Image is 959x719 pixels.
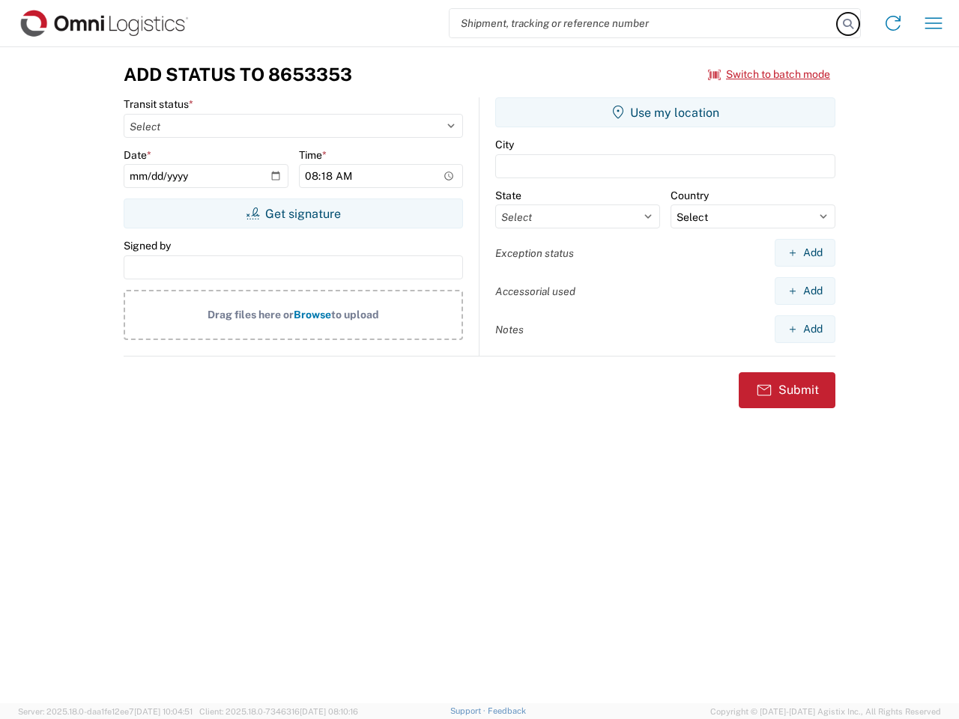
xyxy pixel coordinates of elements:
[710,705,941,718] span: Copyright © [DATE]-[DATE] Agistix Inc., All Rights Reserved
[124,97,193,111] label: Transit status
[708,62,830,87] button: Switch to batch mode
[18,707,193,716] span: Server: 2025.18.0-daa1fe12ee7
[300,707,358,716] span: [DATE] 08:10:16
[495,246,574,260] label: Exception status
[495,285,575,298] label: Accessorial used
[739,372,835,408] button: Submit
[124,239,171,252] label: Signed by
[294,309,331,321] span: Browse
[495,323,524,336] label: Notes
[134,707,193,716] span: [DATE] 10:04:51
[331,309,379,321] span: to upload
[495,97,835,127] button: Use my location
[450,706,488,715] a: Support
[495,138,514,151] label: City
[671,189,709,202] label: Country
[775,239,835,267] button: Add
[124,64,352,85] h3: Add Status to 8653353
[299,148,327,162] label: Time
[775,277,835,305] button: Add
[488,706,526,715] a: Feedback
[199,707,358,716] span: Client: 2025.18.0-7346316
[208,309,294,321] span: Drag files here or
[124,198,463,228] button: Get signature
[450,9,838,37] input: Shipment, tracking or reference number
[775,315,835,343] button: Add
[124,148,151,162] label: Date
[495,189,521,202] label: State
